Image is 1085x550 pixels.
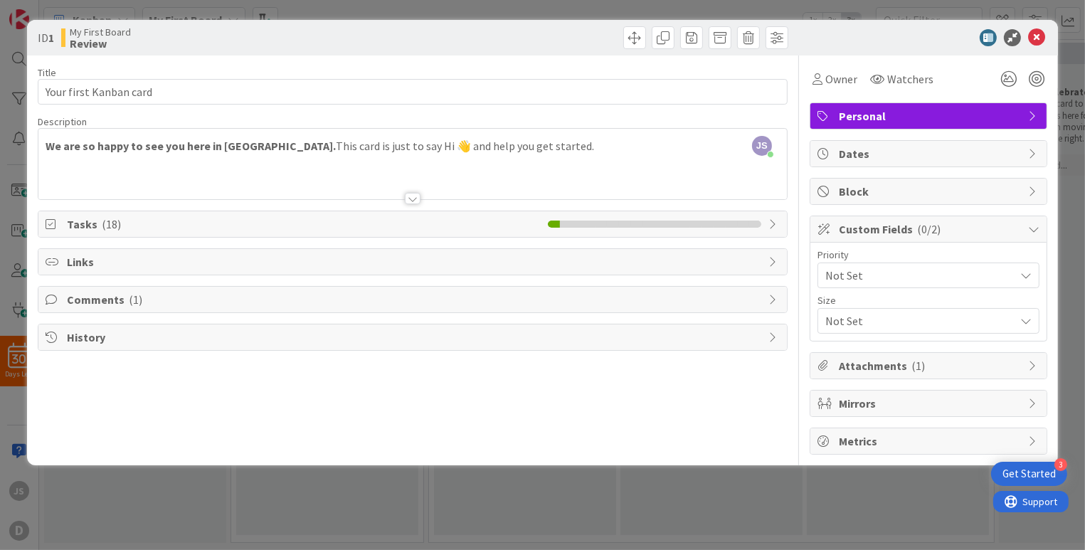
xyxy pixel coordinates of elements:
span: ID [38,29,54,46]
span: ( 0/2 ) [917,222,941,236]
span: ( 1 ) [129,292,142,307]
span: Custom Fields [839,221,1021,238]
span: Block [839,183,1021,200]
span: Attachments [839,357,1021,374]
span: History [67,329,761,346]
div: 3 [1054,458,1067,471]
div: Open Get Started checklist, remaining modules: 3 [991,462,1067,486]
span: ( 1 ) [911,359,925,373]
span: Dates [839,145,1021,162]
span: Not Set [825,265,1007,285]
span: ( 18 ) [102,217,121,231]
span: Not Set [825,311,1007,331]
span: Tasks [67,216,541,233]
span: Mirrors [839,395,1021,412]
span: Comments [67,291,761,308]
label: Title [38,66,56,79]
strong: We are so happy to see you here in [GEOGRAPHIC_DATA]. [46,139,336,153]
span: JS [752,136,772,156]
div: Priority [817,250,1039,260]
span: My First Board [70,26,131,38]
div: Size [817,295,1039,305]
span: Owner [825,70,857,88]
b: Review [70,38,131,49]
span: Watchers [887,70,933,88]
span: Metrics [839,433,1021,450]
span: Support [30,2,65,19]
div: Get Started [1002,467,1056,481]
span: Personal [839,107,1021,125]
span: Links [67,253,761,270]
span: Description [38,115,87,128]
b: 1 [48,31,54,45]
input: type card name here... [38,79,788,105]
p: This card is just to say Hi 👋 and help you get started. [46,138,780,154]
